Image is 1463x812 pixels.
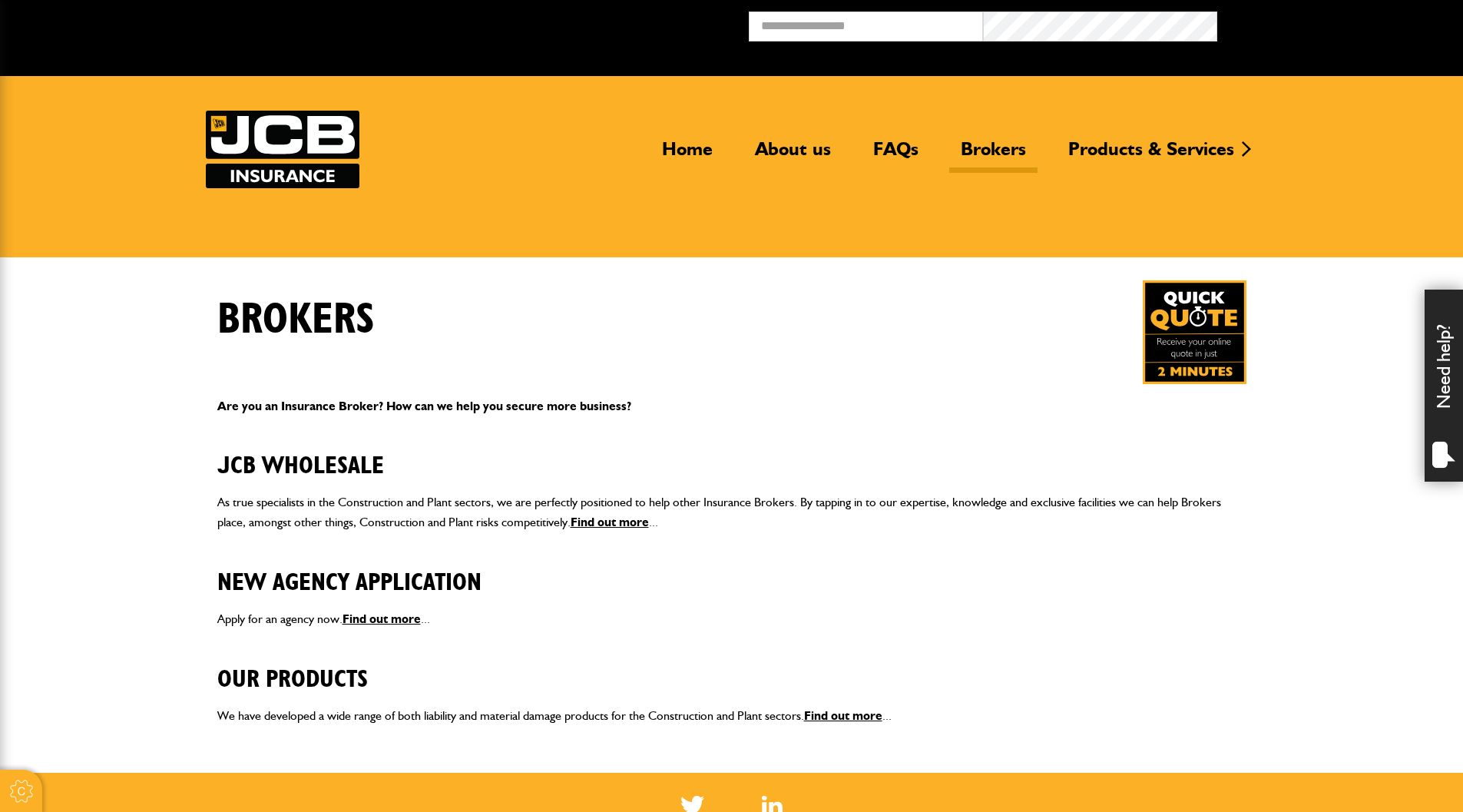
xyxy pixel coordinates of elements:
button: Broker Login [1217,12,1451,35]
a: JCB Insurance Services [206,111,359,188]
p: We have developed a wide range of both liability and material damage products for the Constructio... [217,706,1246,726]
a: Brokers [949,138,1038,173]
a: FAQs [862,138,930,173]
p: Apply for an agency now. ... [217,609,1246,629]
div: Need help? [1425,290,1463,482]
h2: JCB Wholesale [217,428,1246,480]
a: Find out more [343,611,421,626]
img: Quick Quote [1143,280,1246,384]
a: Home [650,138,724,173]
h1: Brokers [217,294,375,346]
h2: New Agency Application [217,545,1246,597]
h2: Our Products [217,641,1246,694]
img: JCB Insurance Services logo [206,111,359,188]
a: Find out more [804,708,882,723]
a: Products & Services [1057,138,1246,173]
a: Get your insurance quote in just 2-minutes [1143,280,1246,384]
p: As true specialists in the Construction and Plant sectors, we are perfectly positioned to help ot... [217,492,1246,532]
a: Find out more [571,515,649,529]
p: Are you an Insurance Broker? How can we help you secure more business? [217,396,1246,416]
a: About us [743,138,842,173]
